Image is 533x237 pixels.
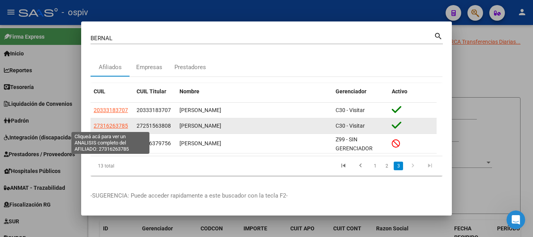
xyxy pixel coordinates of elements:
[179,106,329,115] div: [PERSON_NAME]
[137,107,171,113] span: 20333183707
[332,83,389,100] datatable-header-cell: Gerenciador
[137,123,171,129] span: 27251563808
[392,88,407,94] span: Activo
[136,63,162,72] div: Empresas
[94,123,128,129] span: 27316263785
[176,83,332,100] datatable-header-cell: Nombre
[179,121,329,130] div: [PERSON_NAME]
[381,159,393,173] li: page 2
[99,63,122,72] div: Afiliados
[423,162,437,170] a: go to last page
[336,88,366,94] span: Gerenciador
[382,162,391,170] a: 2
[137,140,171,146] span: 27386379756
[353,162,368,170] a: go to previous page
[91,83,133,100] datatable-header-cell: CUIL
[393,159,404,173] li: page 3
[405,162,420,170] a: go to next page
[133,83,176,100] datatable-header-cell: CUIL Titular
[94,107,128,113] span: 20333183707
[369,159,381,173] li: page 1
[137,88,166,94] span: CUIL Titular
[370,162,380,170] a: 1
[506,210,525,229] iframe: Intercom live chat
[394,162,403,170] a: 3
[389,83,437,100] datatable-header-cell: Activo
[336,136,373,151] span: Z99 - SIN GERENCIADOR
[94,88,105,94] span: CUIL
[94,140,128,146] span: 27386379756
[179,139,329,148] div: [PERSON_NAME]
[336,123,365,129] span: C30 - Visitar
[434,31,443,40] mat-icon: search
[179,88,199,94] span: Nombre
[174,63,206,72] div: Prestadores
[336,162,351,170] a: go to first page
[91,191,442,200] p: -SUGERENCIA: Puede acceder rapidamente a este buscador con la tecla F2-
[336,107,365,113] span: C30 - Visitar
[91,156,160,176] div: 13 total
